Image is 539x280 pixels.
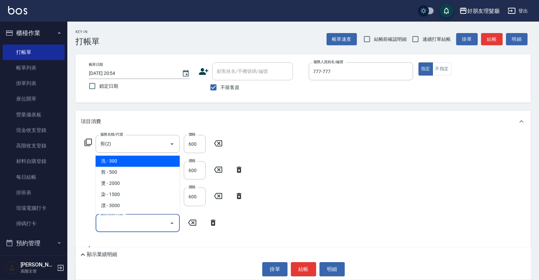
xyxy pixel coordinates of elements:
a: 現場電腦打卡 [3,200,65,216]
h5: [PERSON_NAME] [21,261,55,268]
span: 染 - 1500 [96,189,180,200]
span: 連續打單結帳 [423,36,451,43]
h2: Key In [75,30,100,34]
button: Open [167,139,177,149]
button: 預約管理 [3,234,65,252]
button: 明細 [506,33,528,46]
a: 現金收支登錄 [3,122,65,138]
button: 明細 [319,262,345,276]
span: 剪 - 500 [96,167,180,178]
p: 項目消費 [81,118,101,125]
a: 高階收支登錄 [3,138,65,153]
button: 櫃檯作業 [3,24,65,42]
span: 洗 - 300 [96,156,180,167]
label: 服務人員姓名/編號 [313,59,343,64]
span: 漂 - 3000 [96,200,180,211]
button: 報表及分析 [3,252,65,269]
input: YYYY/MM/DD hh:mm [89,68,175,79]
button: 結帳 [291,262,316,276]
div: 好朋友理髮廳 [467,7,500,15]
button: 好朋友理髮廳 [457,4,502,18]
span: 結帳前確認明細 [374,36,407,43]
label: 服務名稱/代號 [100,132,123,137]
a: 帳單列表 [3,60,65,76]
button: save [440,4,453,18]
a: 排班表 [3,185,65,200]
label: 服務名稱/代號 [100,211,123,216]
button: 指定 [418,62,433,76]
a: 掃碼打卡 [3,216,65,231]
label: 價格 [189,158,196,163]
a: 材料自購登錄 [3,153,65,169]
p: 顯示業績明細 [87,251,117,258]
a: 每日結帳 [3,169,65,185]
p: 高階主管 [21,268,55,274]
button: 不指定 [433,62,451,76]
button: Close [167,218,177,228]
label: 價格 [189,132,196,137]
span: 鎖定日期 [99,83,118,90]
a: 打帳單 [3,45,65,60]
span: 不留客資 [221,84,239,91]
a: 掛單列表 [3,76,65,91]
span: 燙 - 2000 [96,178,180,189]
div: 項目消費 [75,111,531,132]
a: 營業儀表板 [3,107,65,122]
label: 價格 [189,185,196,190]
button: 掛單 [262,262,288,276]
a: 座位開單 [3,91,65,107]
button: Choose date, selected date is 2025-10-08 [178,65,194,82]
button: 結帳 [481,33,503,46]
h3: 打帳單 [75,37,100,46]
label: 帳單日期 [89,62,103,67]
button: 掛單 [456,33,478,46]
button: 登出 [505,5,531,17]
img: Person [5,261,19,275]
img: Logo [8,6,27,15]
button: 帳單速查 [327,33,357,46]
